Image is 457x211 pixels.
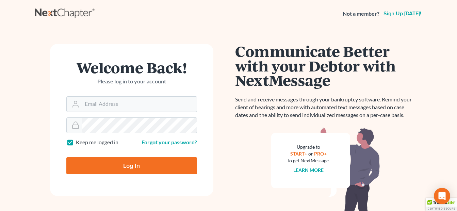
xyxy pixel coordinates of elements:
[76,139,118,146] label: Keep me logged in
[288,144,330,150] div: Upgrade to
[66,78,197,85] p: Please log in to your account
[66,60,197,75] h1: Welcome Back!
[426,198,457,211] div: TrustedSite Certified
[382,11,423,16] a: Sign up [DATE]!
[293,167,324,173] a: Learn more
[66,157,197,174] input: Log In
[314,151,327,157] a: PRO+
[142,139,197,145] a: Forgot your password?
[434,188,450,204] div: Open Intercom Messenger
[343,10,379,18] strong: Not a member?
[308,151,313,157] span: or
[235,44,416,87] h1: Communicate Better with your Debtor with NextMessage
[235,96,416,119] p: Send and receive messages through your bankruptcy software. Remind your client of hearings and mo...
[82,97,197,112] input: Email Address
[288,157,330,164] div: to get NextMessage.
[290,151,307,157] a: START+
